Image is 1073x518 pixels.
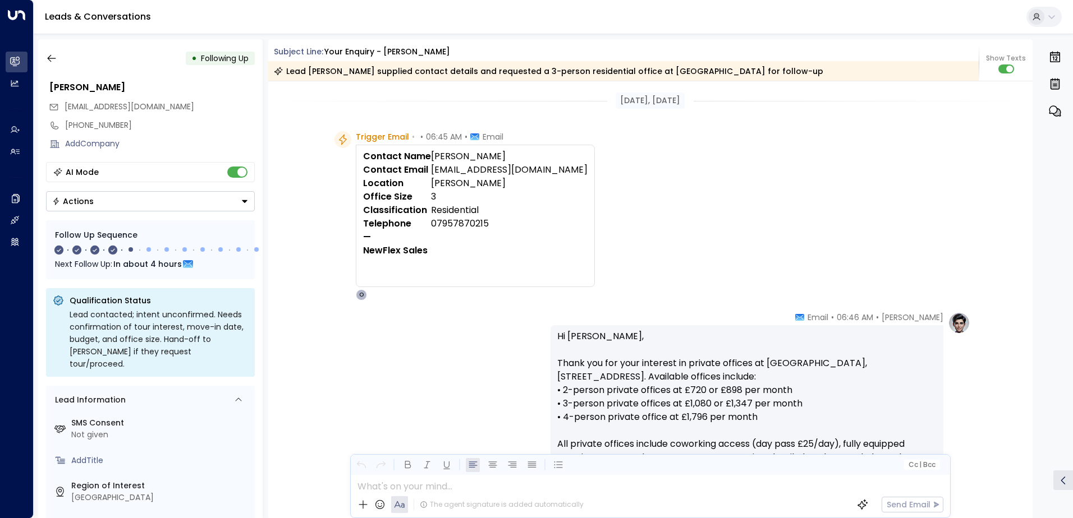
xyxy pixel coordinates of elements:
[363,190,412,203] strong: Office Size
[71,492,250,503] div: [GEOGRAPHIC_DATA]
[324,46,450,58] div: Your enquiry - [PERSON_NAME]
[882,312,943,323] span: [PERSON_NAME]
[431,177,588,190] td: [PERSON_NAME]
[431,150,588,163] td: [PERSON_NAME]
[374,458,388,472] button: Redo
[431,190,588,203] td: 3
[274,66,823,77] div: Lead [PERSON_NAME] supplied contact details and requested a 3-person residential office at [GEOGR...
[808,312,828,323] span: Email
[65,138,255,150] div: AddCompany
[70,295,248,306] p: Qualification Status
[71,429,250,441] div: Not given
[420,131,423,142] span: •
[46,191,255,211] button: Actions
[274,46,323,57] span: Subject Line:
[363,244,428,257] strong: NewFlex Sales
[65,119,255,131] div: [PHONE_NUMBER]
[55,229,246,241] div: Follow Up Sequence
[71,480,250,492] label: Region of Interest
[431,203,588,217] td: Residential
[70,308,248,370] div: Lead contacted; intent unconfirmed. Needs confirmation of tour interest, move-in date, budget, an...
[919,461,921,469] span: |
[431,217,588,230] td: 07957870215
[831,312,834,323] span: •
[65,101,194,112] span: [EMAIL_ADDRESS][DOMAIN_NAME]
[483,131,503,142] span: Email
[363,203,427,216] strong: Classification
[65,101,194,113] span: hermione@humlondon.com
[51,394,126,406] div: Lead Information
[986,53,1026,63] span: Show Texts
[55,258,246,270] div: Next Follow Up:
[363,230,371,243] strong: —
[354,458,368,472] button: Undo
[837,312,873,323] span: 06:46 AM
[426,131,462,142] span: 06:45 AM
[71,417,250,429] label: SMS Consent
[113,258,182,270] span: In about 4 hours
[49,81,255,94] div: [PERSON_NAME]
[46,191,255,211] div: Button group with a nested menu
[191,48,197,68] div: •
[876,312,879,323] span: •
[412,131,415,142] span: •
[201,53,249,64] span: Following Up
[363,217,411,230] strong: Telephone
[363,177,403,189] strong: Location
[465,131,467,142] span: •
[904,460,939,470] button: Cc|Bcc
[908,461,935,469] span: Cc Bcc
[356,131,409,142] span: Trigger Email
[420,499,584,510] div: The agent signature is added automatically
[71,455,250,466] div: AddTitle
[356,289,367,300] div: O
[52,196,94,206] div: Actions
[363,163,428,176] strong: Contact Email
[948,312,970,334] img: profile-logo.png
[431,163,588,177] td: [EMAIL_ADDRESS][DOMAIN_NAME]
[363,150,431,163] strong: Contact Name
[66,166,99,178] div: AI Mode
[616,92,685,109] div: [DATE], [DATE]
[45,10,151,23] a: Leads & Conversations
